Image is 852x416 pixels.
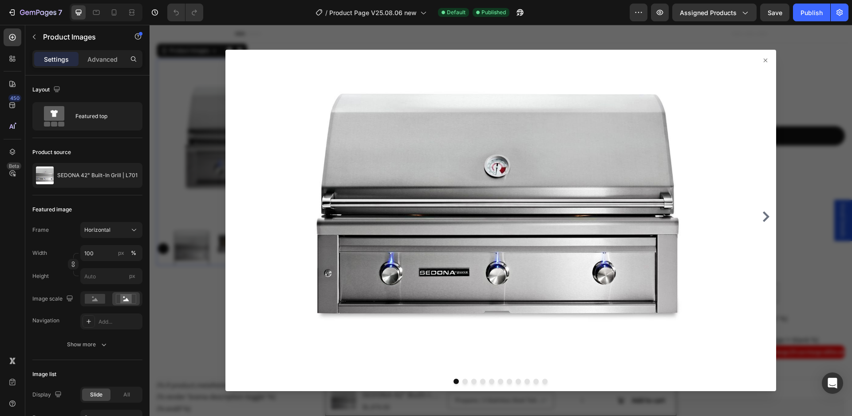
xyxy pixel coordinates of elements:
[481,8,506,16] span: Published
[43,32,118,42] p: Product Images
[80,245,142,261] input: px%
[313,354,318,359] button: Dot
[80,222,142,238] button: Horizontal
[348,354,354,359] button: Dot
[118,249,124,257] div: px
[90,391,103,399] span: Slide
[7,162,21,170] div: Beta
[447,8,465,16] span: Default
[32,337,142,353] button: Show more
[375,354,380,359] button: Dot
[32,84,62,96] div: Layout
[67,340,108,349] div: Show more
[760,4,789,21] button: Save
[329,8,417,17] span: Product Page V25.08.06 new
[116,248,126,258] button: %
[167,4,203,21] div: Undo/Redo
[357,354,363,359] button: Dot
[32,293,75,305] div: Image scale
[768,9,782,16] span: Save
[32,370,56,378] div: Image list
[87,55,118,64] p: Advanced
[8,95,21,102] div: 450
[99,318,140,326] div: Add...
[822,372,843,394] div: Open Intercom Messenger
[680,8,737,17] span: Assigned Products
[384,354,389,359] button: Dot
[58,7,62,18] p: 7
[32,226,49,234] label: Frame
[366,354,371,359] button: Dot
[32,249,47,257] label: Width
[325,8,327,17] span: /
[339,354,345,359] button: Dot
[32,389,63,401] div: Display
[393,354,398,359] button: Dot
[331,354,336,359] button: Dot
[801,8,823,17] div: Publish
[80,268,142,284] input: px
[611,186,622,197] button: Carousel Next Arrow
[123,391,130,399] span: All
[304,354,309,359] button: Dot
[131,249,136,257] div: %
[32,317,59,325] div: Navigation
[32,272,49,280] label: Height
[793,4,830,21] button: Publish
[32,206,72,214] div: Featured image
[128,248,139,258] button: px
[150,25,852,416] iframe: Design area
[672,4,757,21] button: Assigned Products
[75,106,130,127] div: Featured top
[129,273,135,279] span: px
[32,148,71,156] div: Product source
[44,55,69,64] p: Settings
[36,166,54,184] img: product feature img
[4,4,66,21] button: 7
[57,172,138,178] p: SEDONA 42" Built-In Grill | L701
[322,354,327,359] button: Dot
[84,226,110,234] span: Horizontal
